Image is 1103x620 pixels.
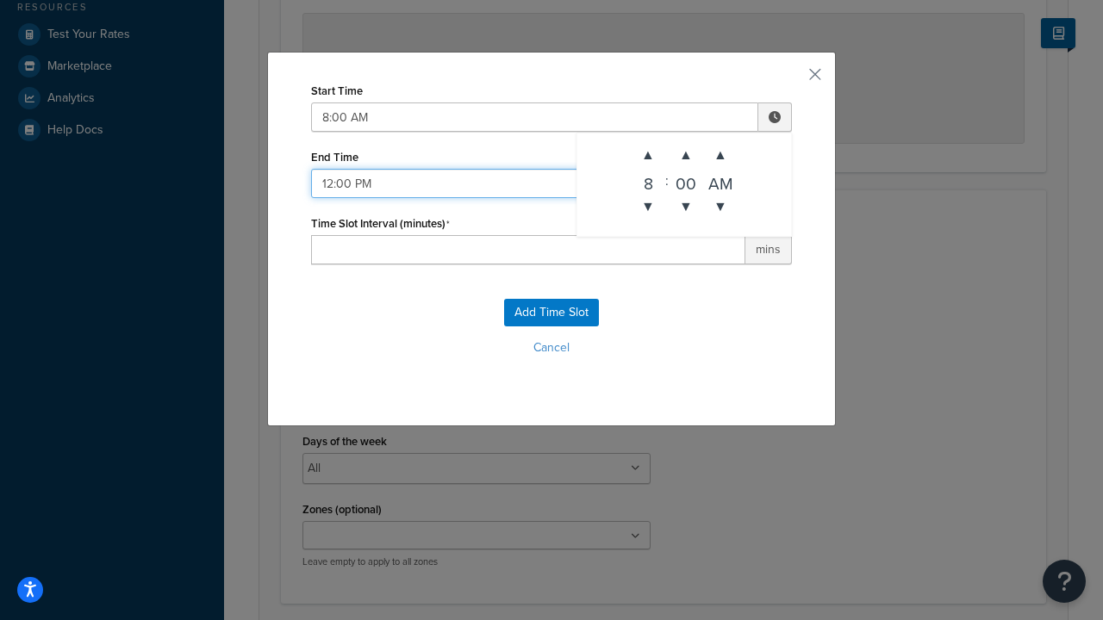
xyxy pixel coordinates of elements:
span: ▲ [703,138,738,172]
div: 00 [669,172,703,189]
div: : [665,138,669,224]
span: ▼ [631,189,665,224]
label: Start Time [311,84,363,97]
label: End Time [311,151,358,164]
label: Time Slot Interval (minutes) [311,217,450,231]
button: Add Time Slot [504,299,599,326]
div: 8 [631,172,665,189]
button: Cancel [311,335,792,361]
div: AM [703,172,738,189]
span: ▲ [631,138,665,172]
span: ▼ [703,189,738,224]
span: ▲ [669,138,703,172]
span: ▼ [669,189,703,224]
span: mins [745,235,792,264]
